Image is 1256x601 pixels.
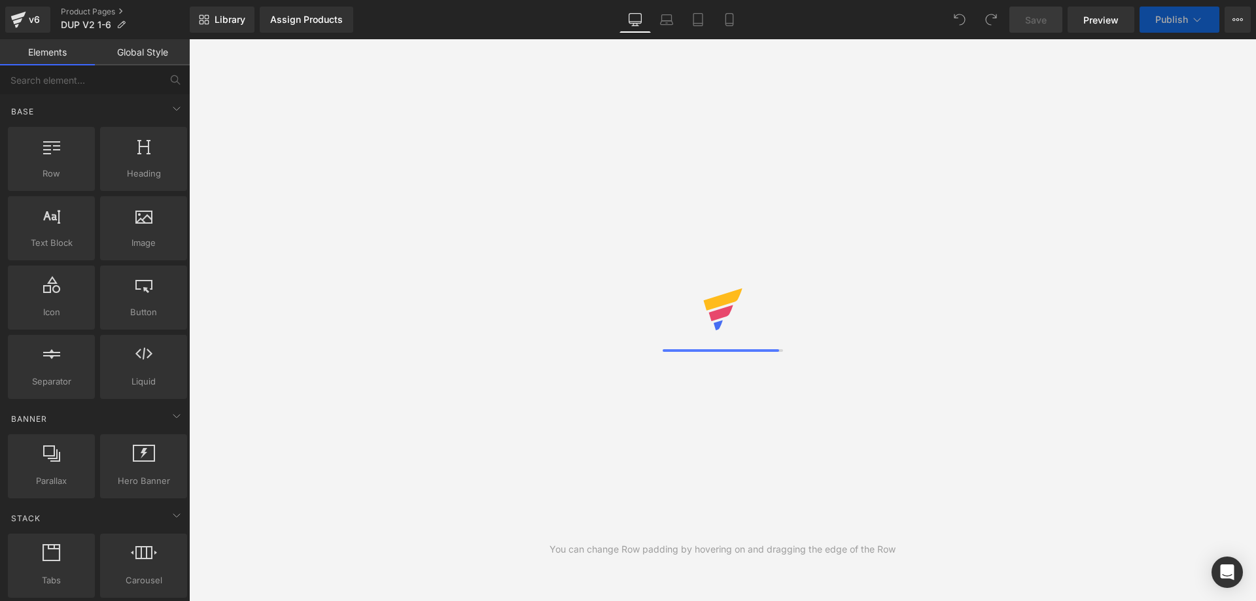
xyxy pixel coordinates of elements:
div: v6 [26,11,43,28]
a: Preview [1068,7,1134,33]
a: Laptop [651,7,682,33]
span: Base [10,105,35,118]
span: Image [104,236,183,250]
a: New Library [190,7,254,33]
span: Library [215,14,245,26]
div: Assign Products [270,14,343,25]
button: More [1225,7,1251,33]
div: Open Intercom Messenger [1212,557,1243,588]
span: Publish [1155,14,1188,25]
a: Global Style [95,39,190,65]
span: Tabs [12,574,91,587]
a: Mobile [714,7,745,33]
span: Save [1025,13,1047,27]
span: Banner [10,413,48,425]
div: You can change Row padding by hovering on and dragging the edge of the Row [549,542,896,557]
span: Preview [1083,13,1119,27]
span: Separator [12,375,91,388]
button: Publish [1140,7,1219,33]
span: Button [104,305,183,319]
button: Redo [978,7,1004,33]
a: Desktop [619,7,651,33]
span: Text Block [12,236,91,250]
a: Tablet [682,7,714,33]
span: Stack [10,512,42,524]
span: Icon [12,305,91,319]
span: Carousel [104,574,183,587]
a: Product Pages [61,7,190,17]
span: Parallax [12,474,91,488]
a: v6 [5,7,50,33]
span: Hero Banner [104,474,183,488]
span: Heading [104,167,183,180]
span: DUP V2 1-6 [61,20,111,30]
span: Liquid [104,375,183,388]
span: Row [12,167,91,180]
button: Undo [947,7,973,33]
